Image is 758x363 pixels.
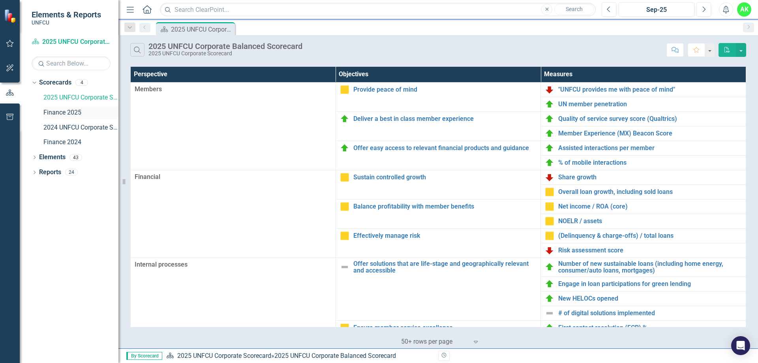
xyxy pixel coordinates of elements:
[545,173,554,182] img: Below Plan
[353,115,537,122] a: Deliver a best in class member experience
[43,93,118,102] a: 2025 UNFCU Corporate Scorecard
[43,123,118,132] a: 2024 UNFCU Corporate Scorecard
[32,19,101,26] small: UNFCU
[558,203,742,210] a: Net income / ROA (core)
[353,324,537,331] a: Ensure member service excellence
[340,323,349,333] img: Caution
[353,203,537,210] a: Balance profitability with member benefits
[69,154,82,161] div: 43
[135,260,332,269] span: Internal processes
[558,310,742,317] a: # of digital solutions implemented
[340,262,349,272] img: Not Defined
[148,51,302,56] div: 2025 UNFCU Corporate Scorecard
[340,114,349,124] img: On Target
[545,246,554,255] img: Below Plan
[545,308,554,318] img: Not Defined
[32,38,111,47] a: 2025 UNFCU Corporate Scorecard
[353,260,537,274] a: Offer solutions that are life-stage and geographically relevant and accessible
[340,173,349,182] img: Caution
[545,323,554,333] img: On Target
[39,168,61,177] a: Reports
[566,6,583,12] span: Search
[340,231,349,241] img: Caution
[619,2,694,17] button: Sep-25
[545,231,554,241] img: Caution
[558,232,742,239] a: (Delinquency & charge-offs) / total loans
[737,2,751,17] button: AK
[621,5,692,15] div: Sep-25
[558,280,742,288] a: Engage in loan participations for green lending
[274,352,396,359] div: 2025 UNFCU Corporate Balanced Scorecard
[177,352,271,359] a: 2025 UNFCU Corporate Scorecard
[39,153,66,162] a: Elements
[558,247,742,254] a: Risk assessment score
[558,188,742,196] a: Overall loan growth, including sold loans
[4,9,18,23] img: ClearPoint Strategy
[558,145,742,152] a: Assisted interactions per member
[545,100,554,109] img: On Target
[160,3,596,17] input: Search ClearPoint...
[65,169,78,176] div: 24
[353,174,537,181] a: Sustain controlled growth
[545,143,554,153] img: On Target
[135,85,332,94] span: Members
[731,336,750,355] div: Open Intercom Messenger
[148,42,302,51] div: 2025 UNFCU Corporate Balanced Scorecard
[171,24,233,34] div: 2025 UNFCU Corporate Balanced Scorecard
[545,187,554,197] img: Caution
[545,158,554,167] img: On Target
[39,78,71,87] a: Scorecards
[545,114,554,124] img: On Target
[75,79,88,86] div: 4
[135,173,332,182] span: Financial
[43,108,118,117] a: Finance 2025
[340,202,349,211] img: Caution
[353,86,537,93] a: Provide peace of mind
[353,232,537,239] a: Effectively manage risk
[166,352,432,361] div: »
[545,294,554,303] img: On Target
[558,218,742,225] a: NOELR / assets
[558,159,742,166] a: % of mobile interactions
[558,260,742,274] a: Number of new sustainable loans (including home energy, consumer/auto loans, mortgages)
[558,86,742,93] a: "UNFCU provides me with peace of mind"
[545,129,554,138] img: On Target
[126,352,162,360] span: By Scorecard
[554,4,594,15] button: Search
[545,216,554,226] img: Caution
[558,174,742,181] a: Share growth
[545,279,554,289] img: On Target
[43,138,118,147] a: Finance 2024
[558,101,742,108] a: UN member penetration
[32,10,101,19] span: Elements & Reports
[32,56,111,70] input: Search Below...
[545,85,554,94] img: Below Plan
[558,130,742,137] a: Member Experience (MX) Beacon Score
[340,85,349,94] img: Caution
[558,324,742,331] a: First contact resolution (FCR) %
[545,202,554,211] img: Caution
[558,115,742,122] a: Quality of service survey score (Qualtrics)
[353,145,537,152] a: Offer easy access to relevant financial products and guidance
[558,295,742,302] a: New HELOCs opened
[545,262,554,272] img: On Target
[340,143,349,153] img: On Target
